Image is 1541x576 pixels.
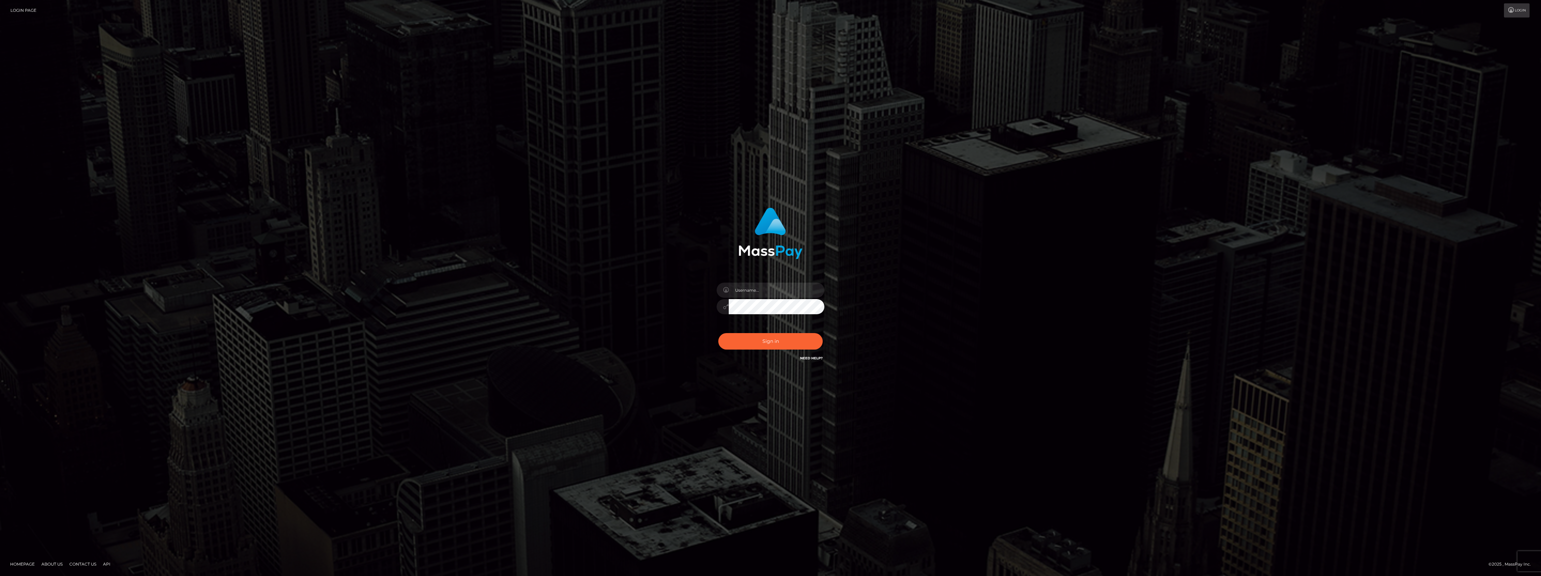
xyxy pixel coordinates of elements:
[800,356,823,360] a: Need Help?
[718,333,823,350] button: Sign in
[67,559,99,569] a: Contact Us
[10,3,36,17] a: Login Page
[7,559,37,569] a: Homepage
[1488,561,1536,568] div: © 2025 , MassPay Inc.
[739,208,802,259] img: MassPay Login
[39,559,65,569] a: About Us
[729,283,824,298] input: Username...
[100,559,113,569] a: API
[1504,3,1530,17] a: Login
